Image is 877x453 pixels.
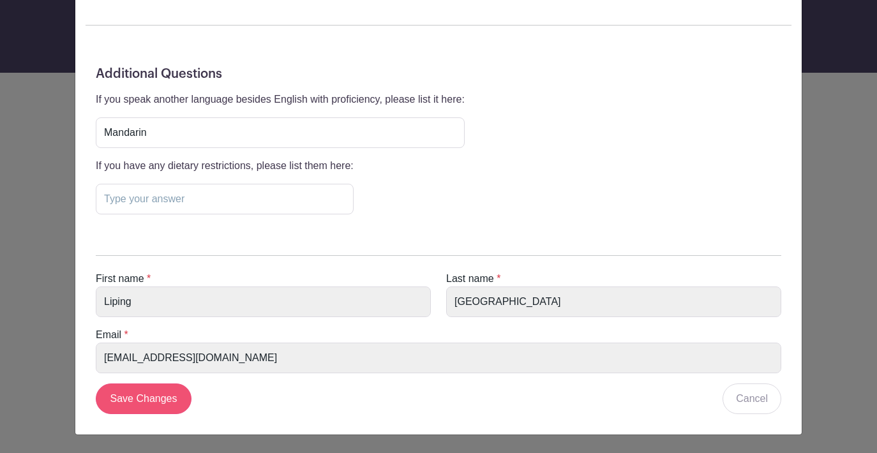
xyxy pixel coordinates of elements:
label: First name [96,271,144,286]
input: Save Changes [96,383,191,414]
p: If you have any dietary restrictions, please list them here: [96,158,354,174]
label: Last name [446,271,494,286]
input: Type your answer [96,184,354,214]
a: Cancel [723,383,781,414]
label: Email [96,327,121,343]
input: Type your answer [96,117,465,148]
p: If you speak another language besides English with proficiency, please list it here: [96,92,465,107]
h5: Additional Questions [96,66,781,82]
